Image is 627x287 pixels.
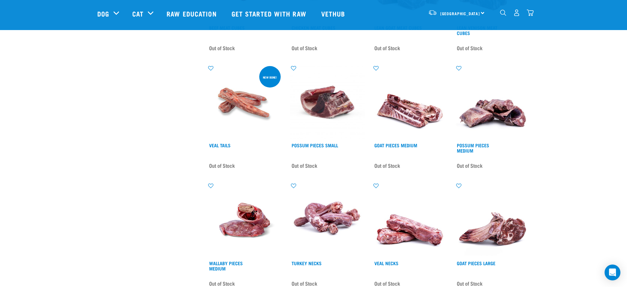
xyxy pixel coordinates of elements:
img: van-moving.png [428,10,437,16]
a: Lean Venison Meat Cubes [457,26,497,34]
a: Veal Necks [374,262,398,264]
img: 1231 Veal Necks 4pp 01 [373,182,448,257]
span: Out of Stock [374,43,400,53]
a: Cat [132,9,143,18]
img: Possum Piece Small [290,65,365,140]
span: Out of Stock [457,43,483,53]
a: Veal Tails [209,144,231,146]
span: Out of Stock [209,161,235,170]
img: 1203 Possum Pieces Medium 01 [455,65,530,140]
a: Possum Pieces Medium [457,144,489,152]
a: Get started with Raw [225,0,315,27]
a: Dog [97,9,109,18]
div: New bone! [260,72,280,82]
div: Open Intercom Messenger [605,265,620,280]
span: Out of Stock [292,43,317,53]
img: 1259 Turkey Necks 01 [290,182,365,257]
a: Turkey Necks [292,262,322,264]
img: Raw Essentials Wallaby Pieces Raw Meaty Bones For Dogs [207,182,282,257]
a: Goat Pieces Medium [374,144,417,146]
img: home-icon@2x.png [527,9,534,16]
a: Vethub [315,0,354,27]
img: home-icon-1@2x.png [500,10,506,16]
span: Out of Stock [457,161,483,170]
span: Out of Stock [374,161,400,170]
img: Veal Tails [207,65,282,140]
a: Raw Education [160,0,225,27]
img: user.png [513,9,520,16]
img: 1197 Goat Pieces Medium 01 [373,65,448,140]
span: [GEOGRAPHIC_DATA] [440,12,480,15]
span: Out of Stock [292,161,317,170]
a: Wallaby Pieces Medium [209,262,243,269]
span: Out of Stock [209,43,235,53]
a: Possum Pieces Small [292,144,338,146]
a: Goat Pieces Large [457,262,495,264]
img: 1194 Goat Pieces Large 01 [455,182,530,257]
